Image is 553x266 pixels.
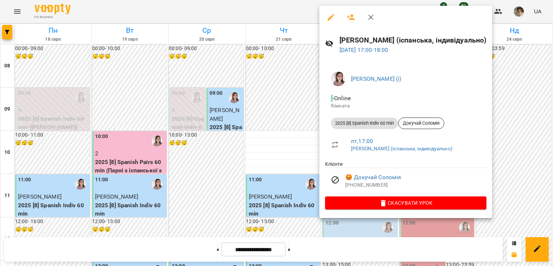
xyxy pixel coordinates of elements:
[340,46,388,53] a: [DATE] 17:00-18:00
[345,182,486,189] p: [PHONE_NUMBER]
[325,160,486,196] ul: Клієнти
[340,35,487,46] h6: [PERSON_NAME] (іспанська, індивідуально)
[345,173,401,182] a: 😡 Докучай Соломія
[331,120,398,127] span: 2025 [8] Spanish Indiv 60 min
[398,118,444,129] div: Докучай Соломія
[331,199,481,207] span: Скасувати Урок
[351,75,401,82] a: [PERSON_NAME] (і)
[399,120,444,127] span: Докучай Соломія
[351,138,373,145] a: пт , 17:00
[325,196,486,209] button: Скасувати Урок
[331,176,340,184] svg: Візит скасовано
[331,102,481,110] p: Кімната
[351,146,453,151] a: [PERSON_NAME] (іспанська, індивідуально)
[331,72,345,86] img: fabd4102b92b51cb0f681bce72353849.JPG
[331,95,352,102] span: - Online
